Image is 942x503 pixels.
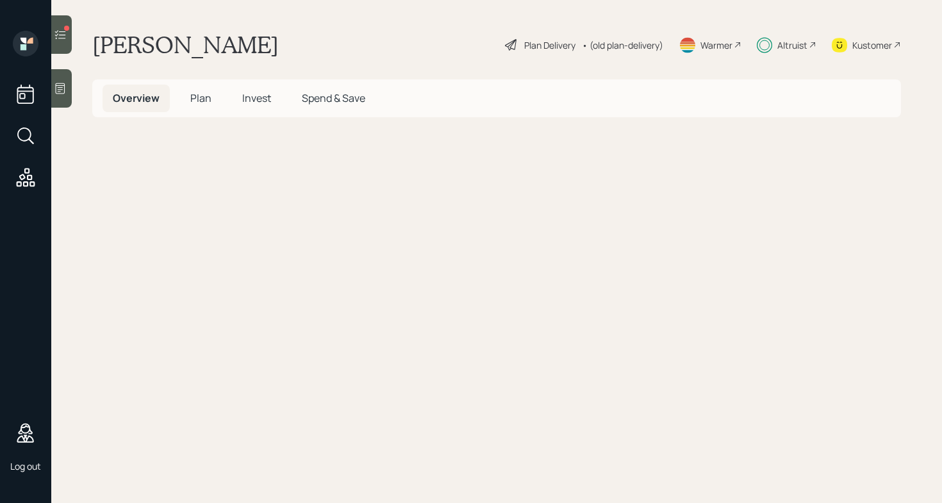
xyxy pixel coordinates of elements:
div: Altruist [777,38,807,52]
div: • (old plan-delivery) [582,38,663,52]
span: Spend & Save [302,91,365,105]
div: Plan Delivery [524,38,575,52]
span: Overview [113,91,160,105]
div: Kustomer [852,38,892,52]
div: Log out [10,460,41,472]
span: Invest [242,91,271,105]
div: Warmer [700,38,732,52]
span: Plan [190,91,211,105]
h1: [PERSON_NAME] [92,31,279,59]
